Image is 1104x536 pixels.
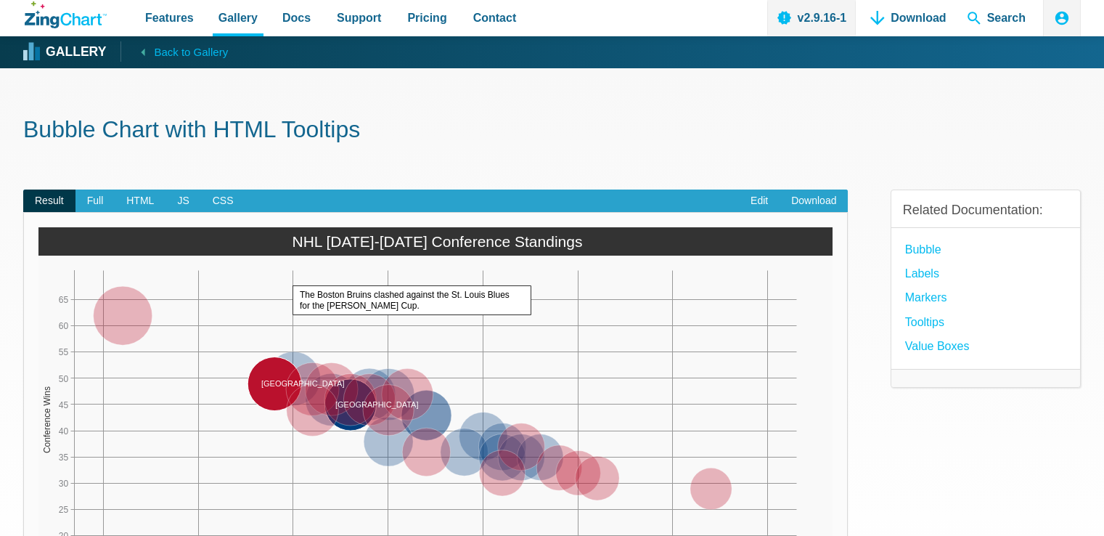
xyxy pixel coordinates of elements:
span: Pricing [407,8,446,28]
a: Value Boxes [905,336,970,356]
a: Download [780,190,848,213]
span: Back to Gallery [154,43,228,62]
span: CSS [201,190,245,213]
span: Support [337,8,381,28]
span: Features [145,8,194,28]
h1: Bubble Chart with HTML Tooltips [23,115,1081,147]
h3: Related Documentation: [903,202,1068,219]
a: ZingChart Logo. Click to return to the homepage [25,1,107,28]
a: Labels [905,264,939,283]
span: Docs [282,8,311,28]
a: Back to Gallery [120,41,228,62]
span: Full [75,190,115,213]
span: Result [23,190,75,213]
span: HTML [115,190,165,213]
span: Contact [473,8,517,28]
strong: Gallery [46,46,106,59]
span: JS [165,190,200,213]
a: Edit [739,190,780,213]
a: Tooltips [905,312,944,332]
span: Gallery [218,8,258,28]
a: Bubble [905,240,941,259]
a: Markers [905,288,947,307]
a: Gallery [25,41,106,63]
